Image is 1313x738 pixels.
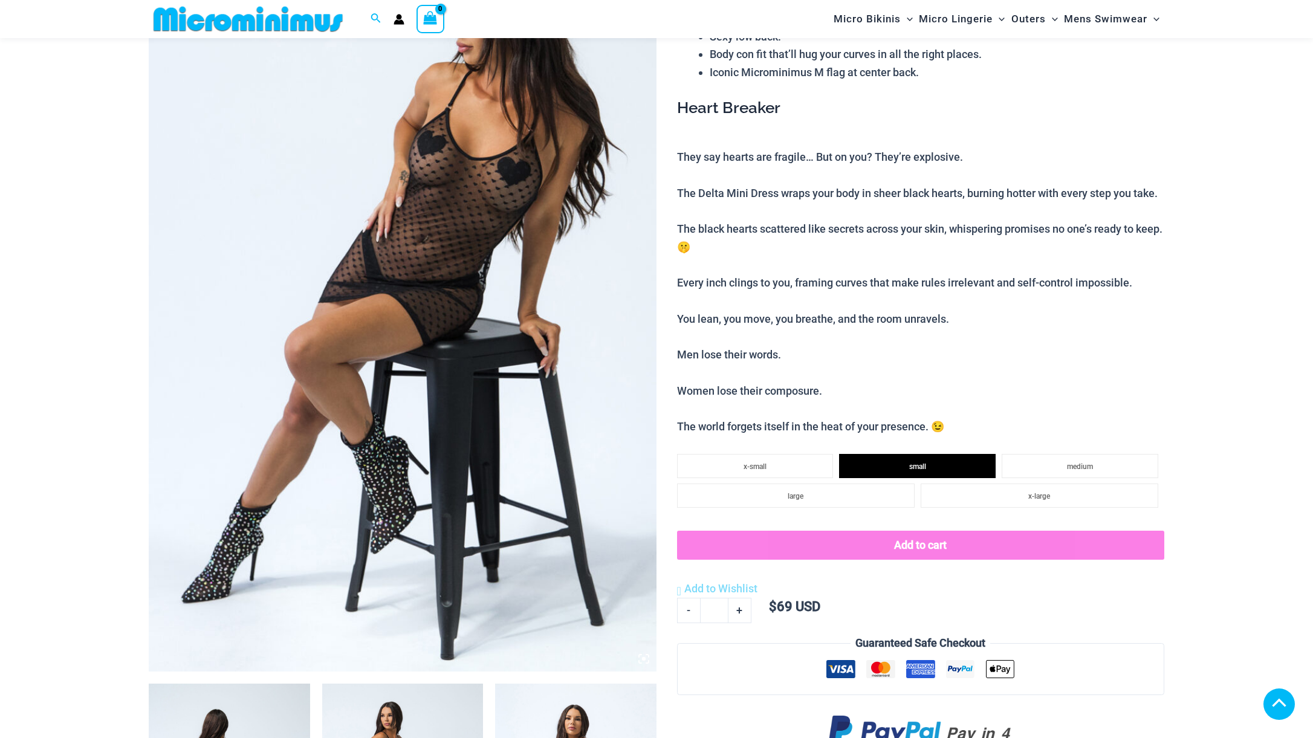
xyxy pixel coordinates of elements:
img: MM SHOP LOGO FLAT [149,5,348,33]
p: They say hearts are fragile… But on you? They’re explosive. The Delta Mini Dress wraps your body ... [677,148,1164,435]
input: Product quantity [700,598,728,623]
a: Micro LingerieMenu ToggleMenu Toggle [916,4,1008,34]
span: Micro Lingerie [919,4,993,34]
button: Add to cart [677,531,1164,560]
li: small [839,454,996,478]
span: large [788,492,803,500]
a: Micro BikinisMenu ToggleMenu Toggle [831,4,916,34]
li: Body con fit that’ll hug your curves in all the right places. [710,45,1164,63]
span: $ [769,599,777,614]
legend: Guaranteed Safe Checkout [851,634,990,652]
a: + [728,598,751,623]
h3: Heart Breaker [677,98,1164,118]
a: Mens SwimwearMenu ToggleMenu Toggle [1061,4,1162,34]
bdi: 69 USD [769,599,820,614]
a: Account icon link [394,14,404,25]
li: x-large [921,484,1158,508]
span: Menu Toggle [1046,4,1058,34]
nav: Site Navigation [829,2,1164,36]
span: small [909,462,926,471]
a: - [677,598,700,623]
li: x-small [677,454,834,478]
span: Menu Toggle [1147,4,1159,34]
span: Menu Toggle [993,4,1005,34]
a: Search icon link [371,11,381,27]
span: Add to Wishlist [684,582,757,595]
span: Mens Swimwear [1064,4,1147,34]
a: OutersMenu ToggleMenu Toggle [1008,4,1061,34]
li: Iconic Microminimus M flag at center back. [710,63,1164,82]
span: Menu Toggle [901,4,913,34]
span: x-small [744,462,767,471]
a: Add to Wishlist [677,580,757,598]
li: medium [1002,454,1158,478]
span: x-large [1028,492,1050,500]
span: Outers [1011,4,1046,34]
span: medium [1067,462,1093,471]
a: View Shopping Cart, empty [417,5,444,33]
li: large [677,484,915,508]
span: Micro Bikinis [834,4,901,34]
